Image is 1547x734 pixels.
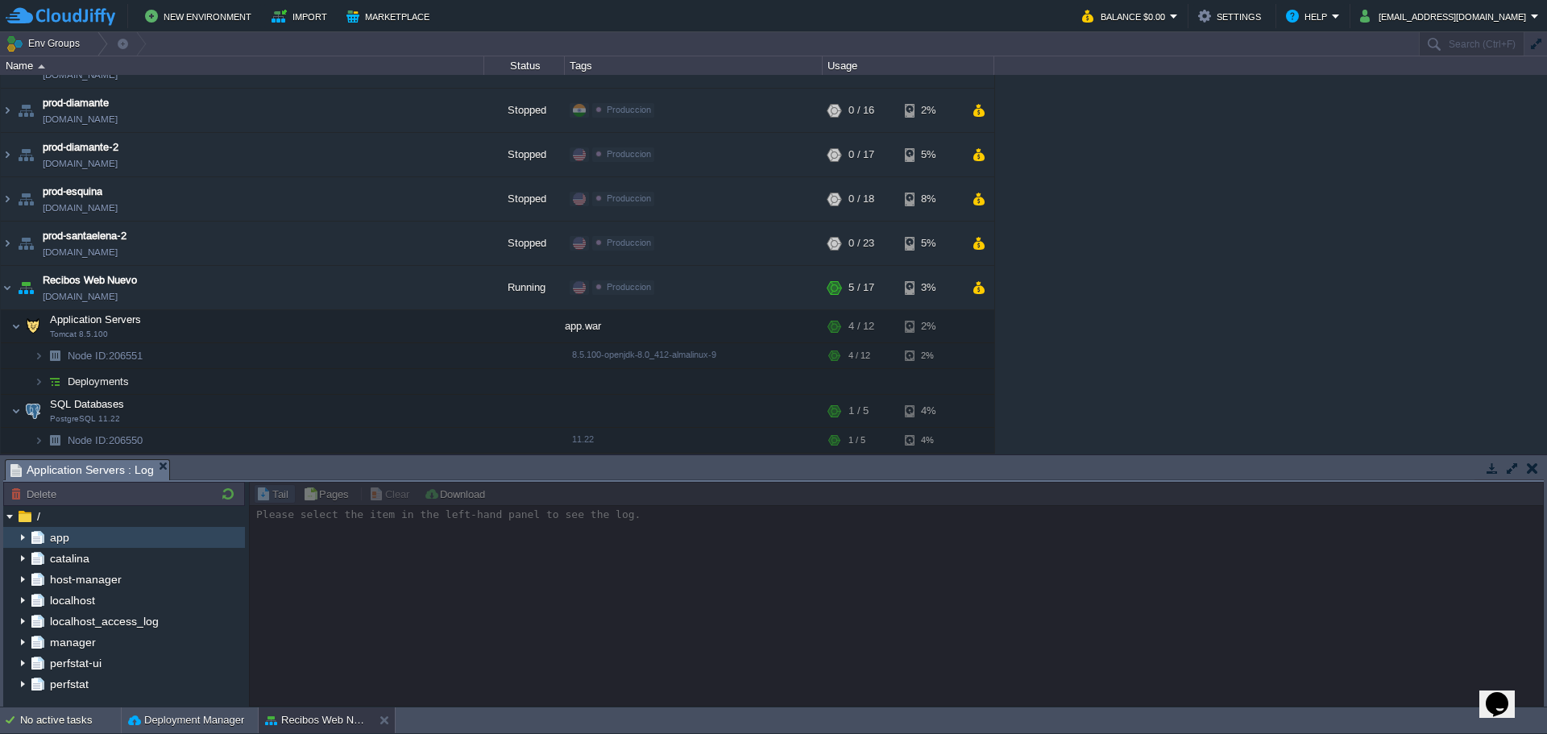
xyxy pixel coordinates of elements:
button: Delete [10,487,61,501]
span: Application Servers [48,313,143,326]
div: 4 / 12 [848,343,870,368]
div: 0 / 18 [848,177,874,221]
span: localhost_access_log [47,614,161,628]
img: AMDAwAAAACH5BAEAAAAALAAAAAABAAEAAAICRAEAOw== [44,428,66,453]
div: 2% [905,310,957,342]
div: 5% [905,222,957,265]
a: Deployments [66,375,131,388]
button: Env Groups [6,32,85,55]
button: Import [272,6,332,26]
div: 0 / 17 [848,133,874,176]
div: No active tasks [20,707,121,733]
a: SQL DatabasesPostgreSQL 11.22 [48,398,126,410]
a: Recibos Web Nuevo [43,272,137,288]
div: Name [2,56,483,75]
div: 5 / 17 [848,266,874,309]
img: AMDAwAAAACH5BAEAAAAALAAAAAABAAEAAAICRAEAOw== [11,395,21,427]
button: Settings [1198,6,1266,26]
img: AMDAwAAAACH5BAEAAAAALAAAAAABAAEAAAICRAEAOw== [15,89,37,132]
span: Node ID: [68,434,109,446]
span: SQL Databases [48,397,126,411]
button: Marketplace [346,6,434,26]
a: manager [47,635,98,649]
a: [DOMAIN_NAME] [43,244,118,260]
a: [DOMAIN_NAME] [43,200,118,216]
img: CloudJiffy [6,6,115,27]
span: Produccion [607,193,651,203]
img: AMDAwAAAACH5BAEAAAAALAAAAAABAAEAAAICRAEAOw== [1,266,14,309]
button: [EMAIL_ADDRESS][DOMAIN_NAME] [1360,6,1531,26]
div: 1 / 5 [848,428,865,453]
div: 3% [905,266,957,309]
div: Stopped [484,89,565,132]
img: AMDAwAAAACH5BAEAAAAALAAAAAABAAEAAAICRAEAOw== [22,395,44,427]
img: AMDAwAAAACH5BAEAAAAALAAAAAABAAEAAAICRAEAOw== [34,369,44,394]
div: Stopped [484,177,565,221]
a: host-manager [47,572,124,587]
span: app [47,530,72,545]
div: Usage [823,56,993,75]
div: 5% [905,133,957,176]
img: AMDAwAAAACH5BAEAAAAALAAAAAABAAEAAAICRAEAOw== [1,89,14,132]
a: [DOMAIN_NAME] [43,156,118,172]
img: AMDAwAAAACH5BAEAAAAALAAAAAABAAEAAAICRAEAOw== [34,343,44,368]
span: localhost [47,593,97,608]
a: perfstat-ui [47,656,104,670]
img: AMDAwAAAACH5BAEAAAAALAAAAAABAAEAAAICRAEAOw== [15,133,37,176]
img: AMDAwAAAACH5BAEAAAAALAAAAAABAAEAAAICRAEAOw== [38,64,45,68]
div: app.war [565,310,823,342]
span: 206550 [66,433,145,447]
span: Produccion [607,282,651,292]
span: Node ID: [68,350,109,362]
a: [DOMAIN_NAME] [43,111,118,127]
a: [DOMAIN_NAME] [43,67,118,83]
div: Status [485,56,564,75]
div: 1 / 5 [848,395,869,427]
div: 2% [905,343,957,368]
a: prod-esquina [43,184,102,200]
div: 4% [905,428,957,453]
iframe: chat widget [1479,670,1531,718]
span: Produccion [607,149,651,159]
img: AMDAwAAAACH5BAEAAAAALAAAAAABAAEAAAICRAEAOw== [44,369,66,394]
span: Application Servers : Log [10,460,154,480]
img: AMDAwAAAACH5BAEAAAAALAAAAAABAAEAAAICRAEAOw== [34,428,44,453]
img: AMDAwAAAACH5BAEAAAAALAAAAAABAAEAAAICRAEAOw== [15,266,37,309]
button: Deployment Manager [128,712,244,728]
button: Recibos Web Nuevo [265,712,367,728]
span: PostgreSQL 11.22 [50,414,120,424]
button: New Environment [145,6,256,26]
span: 8.5.100-openjdk-8.0_412-almalinux-9 [572,350,716,359]
div: Tags [566,56,822,75]
span: catalina [47,551,92,566]
img: AMDAwAAAACH5BAEAAAAALAAAAAABAAEAAAICRAEAOw== [1,133,14,176]
a: Application ServersTomcat 8.5.100 [48,313,143,326]
img: AMDAwAAAACH5BAEAAAAALAAAAAABAAEAAAICRAEAOw== [44,343,66,368]
div: 4% [905,395,957,427]
span: 11.22 [572,434,594,444]
img: AMDAwAAAACH5BAEAAAAALAAAAAABAAEAAAICRAEAOw== [15,177,37,221]
div: 8% [905,177,957,221]
a: / [34,509,43,524]
a: [DOMAIN_NAME] [43,288,118,305]
span: prod-diamante [43,95,109,111]
img: AMDAwAAAACH5BAEAAAAALAAAAAABAAEAAAICRAEAOw== [15,222,37,265]
span: Produccion [607,105,651,114]
div: 2% [905,89,957,132]
img: AMDAwAAAACH5BAEAAAAALAAAAAABAAEAAAICRAEAOw== [1,177,14,221]
button: Help [1286,6,1332,26]
a: perfstat [47,677,91,691]
img: AMDAwAAAACH5BAEAAAAALAAAAAABAAEAAAICRAEAOw== [1,222,14,265]
div: 0 / 16 [848,89,874,132]
a: prod-santaelena-2 [43,228,126,244]
div: 0 / 23 [848,222,874,265]
div: Stopped [484,133,565,176]
div: Stopped [484,222,565,265]
a: prod-diamante-2 [43,139,118,156]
